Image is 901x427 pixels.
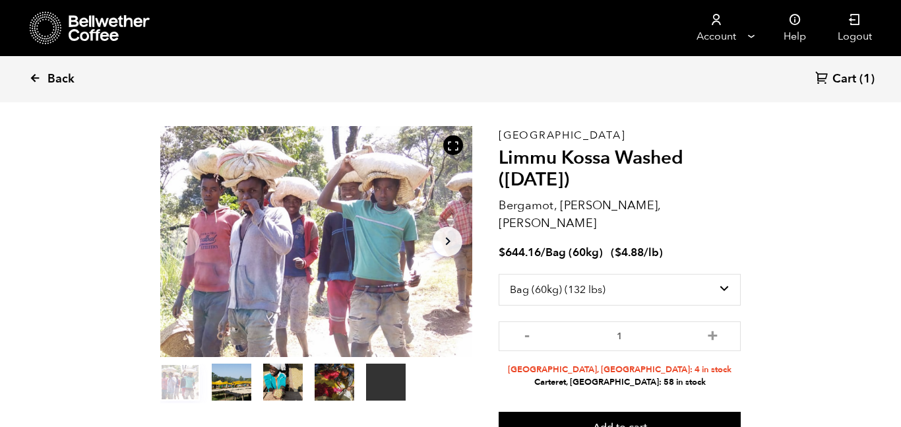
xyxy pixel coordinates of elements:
[832,71,856,87] span: Cart
[499,197,741,232] p: Bergamot, [PERSON_NAME], [PERSON_NAME]
[615,245,644,260] bdi: 4.88
[704,328,721,341] button: +
[545,245,603,260] span: Bag (60kg)
[499,364,741,376] li: [GEOGRAPHIC_DATA], [GEOGRAPHIC_DATA]: 4 in stock
[499,245,541,260] bdi: 644.16
[615,245,621,260] span: $
[611,245,663,260] span: ( )
[499,245,505,260] span: $
[366,364,406,401] video: Your browser does not support the video tag.
[644,245,659,260] span: /lb
[499,147,741,191] h2: Limmu Kossa Washed ([DATE])
[815,71,875,88] a: Cart (1)
[518,328,535,341] button: -
[47,71,75,87] span: Back
[541,245,545,260] span: /
[859,71,875,87] span: (1)
[499,376,741,389] li: Carteret, [GEOGRAPHIC_DATA]: 58 in stock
